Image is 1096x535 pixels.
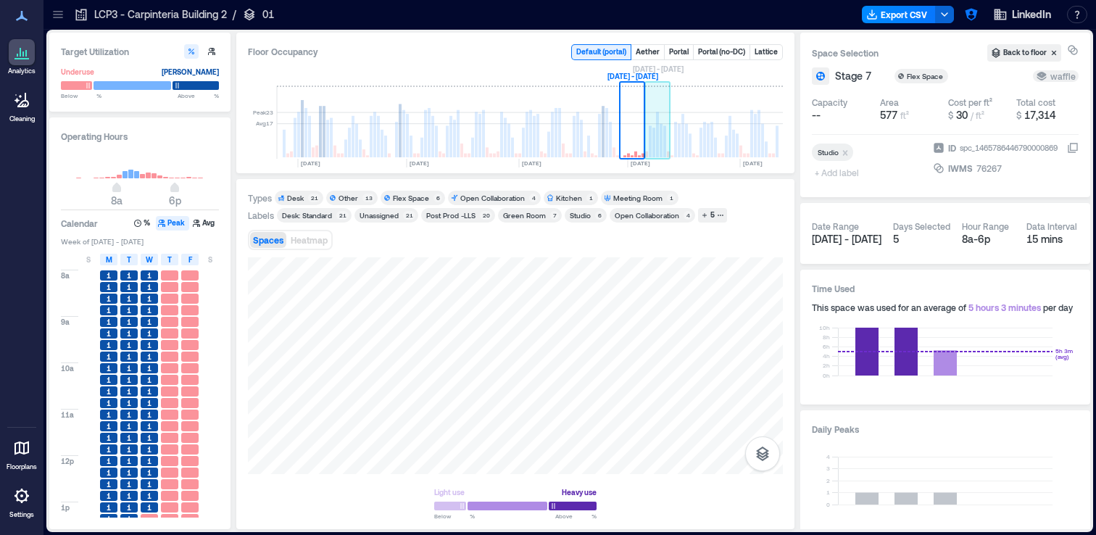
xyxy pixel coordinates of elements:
div: Green Room [503,210,546,220]
span: 1 [107,456,111,466]
span: 1 [107,340,111,350]
span: Below % [434,512,475,521]
span: 1 [147,502,151,513]
span: 1 [147,421,151,431]
div: 20 [480,211,492,220]
span: 1 [147,468,151,478]
span: 1 [147,444,151,455]
span: $ [1016,110,1021,120]
span: Stage 7 [835,69,871,83]
div: Desk: Standard [282,210,332,220]
span: 1 [107,410,111,420]
h3: Target Utilization [61,44,219,59]
span: 1 [127,421,131,431]
a: Analytics [4,35,40,80]
span: 1 [127,398,131,408]
div: 6 [433,194,442,202]
span: M [106,254,112,265]
div: Meeting Room [613,193,663,203]
span: 1 [127,294,131,304]
span: Week of [DATE] - [DATE] [61,236,219,246]
span: 1 [127,468,131,478]
tspan: 2 [826,477,830,484]
div: Flex Space [907,71,945,81]
span: 8a [61,270,70,281]
p: 01 [262,7,274,22]
div: spc_1465786446790000869 [958,141,1059,155]
h3: Space Selection [812,46,987,60]
div: Light use [434,485,465,499]
text: [DATE] [301,159,320,167]
span: + Add label [812,162,865,183]
span: 1p [61,502,70,513]
button: % [132,216,154,231]
tspan: 6h [823,343,830,350]
div: Desk [287,193,304,203]
span: 1 [127,305,131,315]
div: Date Range [812,220,859,232]
span: -- [812,108,821,123]
button: Aether [631,45,664,59]
span: 1 [107,444,111,455]
h3: Time Used [812,281,1079,296]
button: Spaces [250,232,286,248]
span: LinkedIn [1012,7,1051,22]
span: 1 [147,433,151,443]
a: Settings [4,478,39,523]
div: Types [248,192,272,204]
span: Spaces [253,235,283,245]
span: 1 [107,363,111,373]
button: 76267 [976,161,1079,175]
div: 5 [708,209,717,222]
div: Labels [248,210,274,221]
div: Underuse [61,65,94,79]
span: 1 [147,375,151,385]
span: 1 [127,502,131,513]
tspan: 3 [826,465,830,472]
span: 1 [107,282,111,292]
span: 1 [107,328,111,339]
span: 1 [127,514,131,524]
text: [DATE] [410,159,429,167]
span: 1 [147,479,151,489]
div: Area [880,96,899,108]
span: ID [948,141,956,155]
span: S [86,254,91,265]
div: 8a - 6p [962,232,1015,246]
span: 1 [147,491,151,501]
div: 21 [403,211,415,220]
span: 1 [107,375,111,385]
div: This space was used for an average of per day [812,302,1079,313]
span: 1 [107,352,111,362]
span: 1 [127,479,131,489]
div: Other [339,193,358,203]
span: 1 [107,421,111,431]
p: Floorplans [7,463,37,471]
div: Total cost [1016,96,1055,108]
div: 76267 [975,161,1003,175]
span: 1 [127,282,131,292]
div: Remove Studio [839,147,853,157]
span: 1 [147,410,151,420]
button: Export CSV [862,6,936,23]
tspan: 1 [826,489,830,496]
div: Open Collaboration [615,210,679,220]
span: 1 [127,433,131,443]
span: 10a [61,363,74,373]
span: 1 [107,502,111,513]
span: 1 [107,468,111,478]
span: 1 [147,352,151,362]
div: 5 [893,232,950,246]
div: [PERSON_NAME] [162,65,219,79]
span: 1 [127,410,131,420]
span: 1 [147,282,151,292]
span: F [188,254,192,265]
span: 1 [107,270,111,281]
div: Studio [818,147,839,157]
span: 1 [147,386,151,397]
span: Below % [61,91,101,100]
div: 6 [595,211,604,220]
p: / [233,7,236,22]
a: Cleaning [4,83,40,128]
span: 1 [147,363,151,373]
